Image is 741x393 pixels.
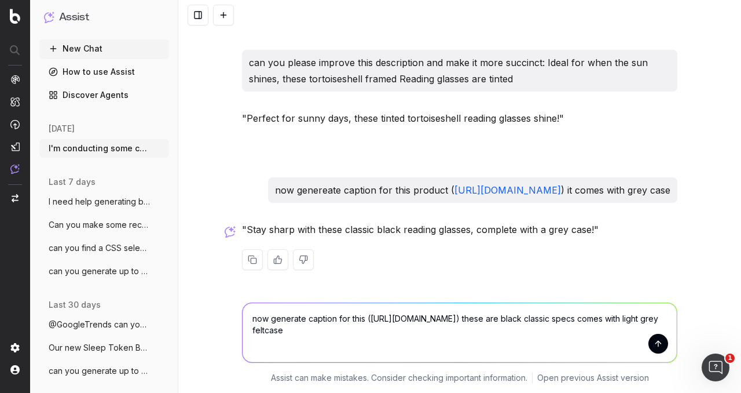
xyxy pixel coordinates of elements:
span: 1 [725,354,735,363]
button: I need help generating blog ideas for ac [39,192,169,211]
img: Botify logo [10,9,20,24]
span: can you generate up to 2 meta descriptio [49,365,151,377]
img: My account [10,365,20,374]
p: Assist can make mistakes. Consider checking important information. [271,372,527,384]
p: can you please improve this description and make it more succinct: Ideal for when the sun shines,... [249,54,670,87]
span: @GoogleTrends can you analyse google tre [49,319,151,330]
p: now genereate caption for this product ( ) it comes with grey case [275,182,670,198]
h1: Assist [59,9,89,26]
a: How to use Assist [39,63,169,81]
img: Activation [10,119,20,129]
p: "Perfect for sunny days, these tinted tortoiseshell reading glasses shine!" [242,110,677,126]
button: can you generate up to 2 meta descriptio [39,362,169,380]
img: Assist [44,12,54,23]
button: New Chat [39,39,169,58]
button: Assist [44,9,164,26]
button: @GoogleTrends can you analyse google tre [39,315,169,334]
button: can you generate up to 3 meta titles for [39,262,169,281]
span: can you find a CSS selector that will ex [49,242,151,254]
span: Our new Sleep Token Band Tshirts are a m [49,342,151,354]
button: can you find a CSS selector that will ex [39,239,169,257]
img: Assist [10,164,20,174]
img: Studio [10,142,20,151]
span: last 7 days [49,176,96,188]
span: [DATE] [49,123,75,134]
img: Switch project [12,194,19,202]
span: can you generate up to 3 meta titles for [49,265,151,277]
a: [URL][DOMAIN_NAME] [454,184,561,196]
iframe: Intercom live chat [702,354,729,381]
button: Can you make some recommendations on how [39,216,169,234]
p: "Stay sharp with these classic black reading glasses, complete with a grey case!" [242,221,677,238]
span: last 30 days [49,299,101,311]
img: Intelligence [10,97,20,107]
a: Open previous Assist version [537,372,649,384]
img: Analytics [10,75,20,84]
img: Botify assist logo [225,226,236,238]
textarea: now generate caption for this ([URL][DOMAIN_NAME]) these are black classic specs comes with light... [243,303,677,362]
a: Discover Agents [39,86,169,104]
button: Our new Sleep Token Band Tshirts are a m [39,339,169,357]
span: I'm conducting some competitor research [49,143,151,154]
img: Setting [10,343,20,352]
span: I need help generating blog ideas for ac [49,196,151,208]
button: I'm conducting some competitor research [39,139,169,158]
span: Can you make some recommendations on how [49,219,151,231]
